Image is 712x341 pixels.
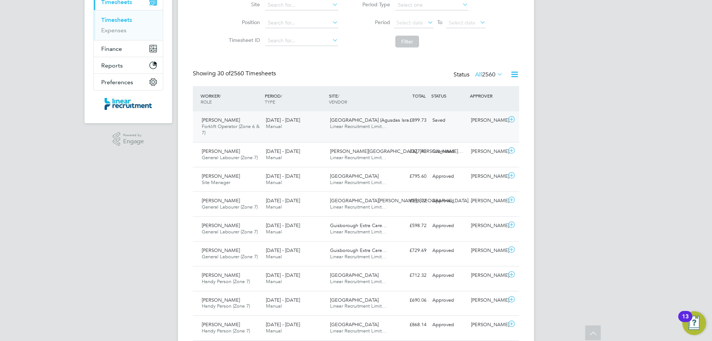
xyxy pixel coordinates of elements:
span: [GEOGRAPHIC_DATA] (Agusdas Isra… [330,117,414,123]
span: [DATE] - [DATE] [266,222,300,229]
input: Search for... [265,18,338,28]
div: £712.32 [391,269,429,282]
span: Manual [266,154,282,161]
span: Linear Recruitment Limit… [330,204,386,210]
input: Search for... [265,36,338,46]
span: [DATE] - [DATE] [266,272,300,278]
span: TYPE [265,99,275,105]
div: [PERSON_NAME] [468,195,507,207]
div: Approved [429,245,468,257]
div: Saved [429,114,468,127]
div: Approved [429,220,468,232]
label: Position [227,19,260,26]
div: APPROVER [468,89,507,102]
span: To [435,17,445,27]
div: £899.73 [391,114,429,127]
button: Finance [94,40,163,57]
span: [DATE] - [DATE] [266,173,300,179]
div: £729.69 [391,245,429,257]
button: Reports [94,57,163,73]
span: [PERSON_NAME] [202,247,240,253]
div: £598.72 [391,195,429,207]
span: Powered by [123,132,144,138]
div: SITE [327,89,391,108]
div: Approved [429,269,468,282]
div: [PERSON_NAME] [468,245,507,257]
span: Engage [123,138,144,145]
span: [GEOGRAPHIC_DATA] [330,297,379,303]
div: Approved [429,319,468,331]
div: £868.14 [391,319,429,331]
span: Manual [266,204,282,210]
div: Approved [429,294,468,306]
span: [PERSON_NAME] [202,222,240,229]
div: WORKER [199,89,263,108]
label: Site [227,1,260,8]
div: Approved [429,195,468,207]
div: [PERSON_NAME] [468,170,507,183]
div: £795.60 [391,170,429,183]
a: Go to home page [93,98,163,110]
div: 13 [682,317,689,326]
span: General Labourer (Zone 7) [202,154,258,161]
button: Preferences [94,74,163,90]
div: Approved [429,170,468,183]
span: General Labourer (Zone 7) [202,204,258,210]
span: TOTAL [412,93,426,99]
span: Linear Recruitment Limit… [330,179,386,186]
div: [PERSON_NAME] [468,319,507,331]
span: 2560 Timesheets [217,70,276,77]
span: Linear Recruitment Limit… [330,278,386,285]
label: Timesheet ID [227,37,260,43]
span: Manual [266,328,282,334]
div: £598.72 [391,220,429,232]
span: [PERSON_NAME] [202,197,240,204]
div: STATUS [429,89,468,102]
label: Period [357,19,390,26]
label: Period Type [357,1,390,8]
label: All [475,71,503,78]
span: Manual [266,123,282,129]
span: Guisborough Extra Care… [330,222,387,229]
span: [GEOGRAPHIC_DATA][PERSON_NAME], [GEOGRAPHIC_DATA]… [330,197,473,204]
span: / [338,93,339,99]
span: [DATE] - [DATE] [266,247,300,253]
span: Guisborough Extra Care… [330,247,387,253]
span: Handy Person (Zone 7) [202,328,250,334]
span: [DATE] - [DATE] [266,148,300,154]
span: Linear Recruitment Limit… [330,229,386,235]
div: Submitted [429,145,468,158]
button: Open Resource Center, 13 new notifications [682,311,706,335]
span: Manual [266,229,282,235]
span: Reports [101,62,123,69]
span: ROLE [201,99,212,105]
span: [DATE] - [DATE] [266,117,300,123]
div: Status [454,70,504,80]
span: [PERSON_NAME] [202,117,240,123]
div: £690.06 [391,294,429,306]
div: [PERSON_NAME] [468,269,507,282]
span: Linear Recruitment Limit… [330,328,386,334]
span: Manual [266,179,282,186]
span: Linear Recruitment Limit… [330,303,386,309]
span: [DATE] - [DATE] [266,321,300,328]
span: 2560 [482,71,495,78]
span: [GEOGRAPHIC_DATA] [330,173,379,179]
span: Forklift Operator (Zone 6 & 7) [202,123,260,136]
span: [GEOGRAPHIC_DATA] [330,321,379,328]
span: / [281,93,282,99]
span: Manual [266,278,282,285]
div: [PERSON_NAME] [468,220,507,232]
span: [PERSON_NAME][GEOGRAPHIC_DATA], [PERSON_NAME]… [330,148,463,154]
span: VENDOR [329,99,347,105]
span: Site Manager [202,179,230,186]
a: Powered byEngage [113,132,144,146]
img: linearrecruitment-logo-retina.png [105,98,152,110]
button: Filter [395,36,419,47]
div: £327.43 [391,145,429,158]
span: Manual [266,253,282,260]
span: Handy Person (Zone 7) [202,278,250,285]
span: [DATE] - [DATE] [266,197,300,204]
span: Manual [266,303,282,309]
div: Timesheets [94,10,163,40]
